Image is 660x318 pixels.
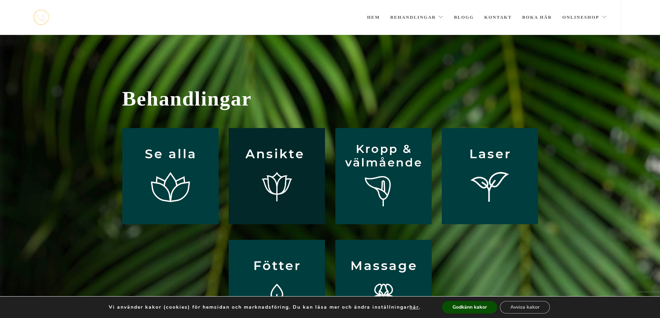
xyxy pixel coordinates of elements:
[33,10,49,25] img: mjstudio
[122,87,538,111] span: Behandlingar
[33,10,49,25] a: mjstudio mjstudio mjstudio
[500,301,550,314] button: Avvisa kakor
[109,304,421,310] p: Vi använder kakor (cookies) för hemsidan och marknadsföring. Du kan läsa mer och ändra inställnin...
[442,301,497,314] button: Godkänn kakor
[229,128,325,224] img: ansikte
[410,304,419,310] button: här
